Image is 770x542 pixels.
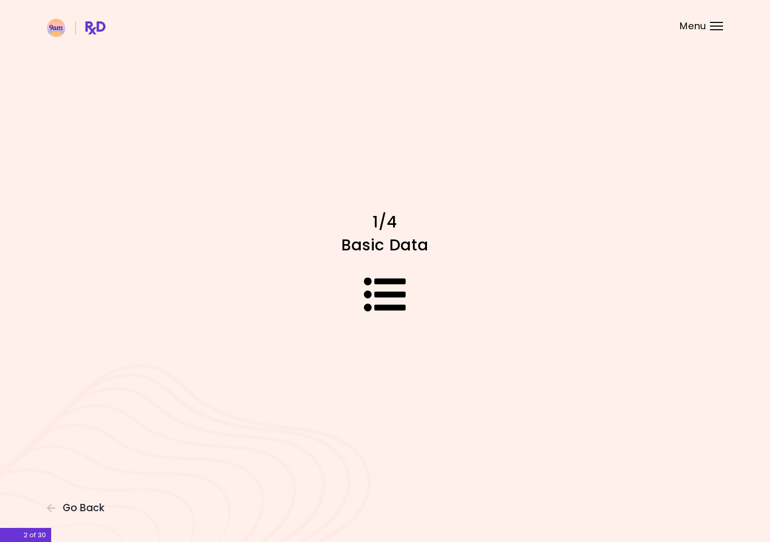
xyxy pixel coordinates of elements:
[203,212,568,232] h1: 1/4
[680,21,706,31] span: Menu
[63,502,104,514] span: Go Back
[47,19,105,37] img: RxDiet
[47,502,110,514] button: Go Back
[203,235,568,255] h1: Basic Data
